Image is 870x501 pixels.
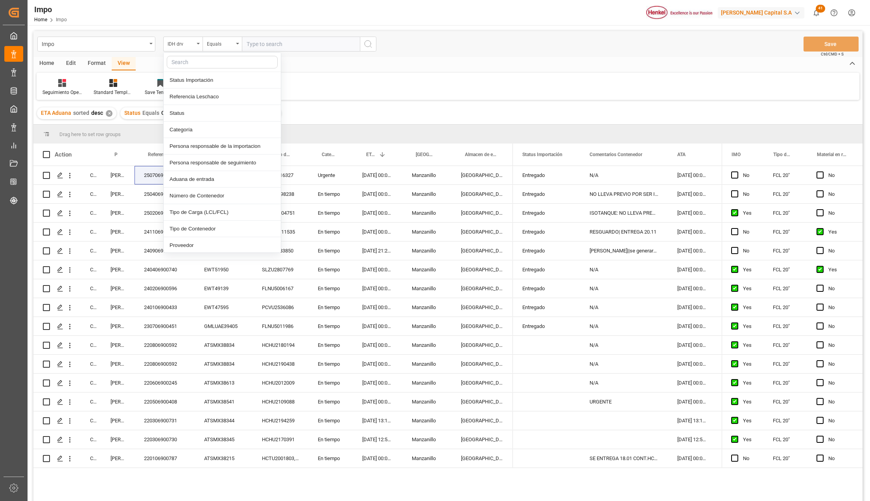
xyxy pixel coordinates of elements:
[668,449,715,468] div: [DATE] 00:00:00
[722,449,863,468] div: Press SPACE to select this row.
[322,152,336,157] span: Categoría
[253,336,308,354] div: HCHU2180194
[743,355,754,373] div: Yes
[195,449,253,468] div: ATSMX38215
[402,336,452,354] div: Manzanillo
[522,223,571,241] div: Entregado
[135,392,195,411] div: 220506900408
[135,430,195,449] div: 220306900730
[668,336,715,354] div: [DATE] 00:00:00
[402,298,452,317] div: Manzanillo
[135,185,195,203] div: 250406900419
[353,449,402,468] div: [DATE] 00:00:00
[33,185,513,204] div: Press SPACE to select this row.
[33,241,513,260] div: Press SPACE to select this row.
[452,392,513,411] div: [GEOGRAPHIC_DATA]
[773,152,791,157] span: Tipo de Carga (LCL/FCL)
[718,7,804,18] div: [PERSON_NAME] Capital S.A
[452,223,513,241] div: [GEOGRAPHIC_DATA]
[828,298,853,317] div: No
[452,204,513,222] div: [GEOGRAPHIC_DATA]
[402,430,452,449] div: Manzanillo
[308,279,353,298] div: En tiempo
[135,355,195,373] div: 220806900592
[763,185,807,203] div: FCL 20"
[668,392,715,411] div: [DATE] 00:00:00
[668,374,715,392] div: [DATE] 00:00:00
[763,449,807,468] div: FCL 20"
[452,279,513,298] div: [GEOGRAPHIC_DATA]
[722,166,863,185] div: Press SPACE to select this row.
[402,411,452,430] div: Manzanillo
[94,89,133,96] div: Standard Templates
[207,39,234,48] div: Equals
[34,4,67,15] div: Impo
[522,152,562,157] span: Status Importación
[308,241,353,260] div: En tiempo
[522,242,571,260] div: Entregado
[360,37,376,52] button: search button
[763,298,807,317] div: FCL 20"
[33,260,513,279] div: Press SPACE to select this row.
[828,261,853,279] div: Yes
[522,261,571,279] div: Entregado
[82,57,112,70] div: Format
[722,185,863,204] div: Press SPACE to select this row.
[353,411,402,430] div: [DATE] 13:14:00
[308,430,353,449] div: En tiempo
[668,204,715,222] div: [DATE] 00:00:00
[81,355,101,373] div: Completed
[580,279,668,298] div: N/A
[580,355,668,373] div: N/A
[722,317,863,336] div: Press SPACE to select this row.
[763,223,807,241] div: FCL 20"
[668,166,715,184] div: [DATE] 00:00:00
[195,392,253,411] div: ATSMX38541
[308,336,353,354] div: En tiempo
[81,260,101,279] div: Completed
[743,204,754,222] div: Yes
[763,374,807,392] div: FCL 20"
[763,411,807,430] div: FCL 20"
[722,223,863,241] div: Press SPACE to select this row.
[828,242,853,260] div: No
[668,185,715,203] div: [DATE] 00:00:00
[59,131,121,137] span: Drag here to set row groups
[33,449,513,468] div: Press SPACE to select this row.
[167,56,278,68] input: Search
[253,374,308,392] div: HCHU2012009
[135,279,195,298] div: 240206900596
[135,166,195,184] div: 250706900819
[402,204,452,222] div: Manzanillo
[452,430,513,449] div: [GEOGRAPHIC_DATA]
[81,223,101,241] div: Completed
[164,138,281,155] div: Persona responsable de la importacion
[353,317,402,335] div: [DATE] 00:00:00
[135,298,195,317] div: 240106900433
[402,223,452,241] div: Manzanillo
[101,298,135,317] div: [PERSON_NAME]
[81,241,101,260] div: Completed
[33,298,513,317] div: Press SPACE to select this row.
[804,37,859,52] button: Save
[816,5,825,13] span: 41
[402,166,452,184] div: Manzanillo
[101,185,135,203] div: [PERSON_NAME]
[195,430,253,449] div: ATSMX38345
[722,298,863,317] div: Press SPACE to select this row.
[402,374,452,392] div: Manzanillo
[81,185,101,203] div: Completed
[81,374,101,392] div: Completed
[722,204,863,223] div: Press SPACE to select this row.
[308,317,353,335] div: En tiempo
[353,185,402,203] div: [DATE] 00:00:00
[55,151,72,158] div: Action
[135,204,195,222] div: 250206900199
[743,185,754,203] div: No
[465,152,496,157] span: Almacen de entrega
[253,449,308,468] div: HCTU2001803,HCHU2013710
[33,430,513,449] div: Press SPACE to select this row.
[135,260,195,279] div: 240406900740
[33,223,513,241] div: Press SPACE to select this row.
[164,105,281,122] div: Status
